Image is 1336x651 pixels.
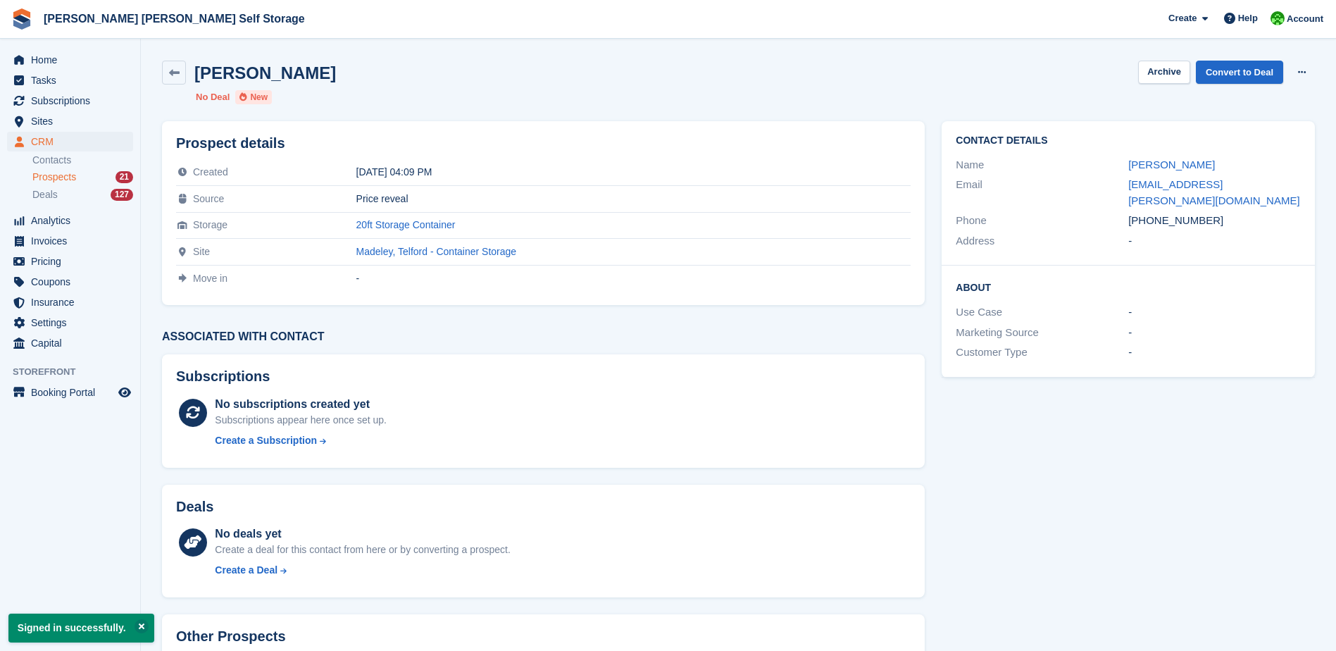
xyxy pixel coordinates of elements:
span: Home [31,50,116,70]
a: Create a Deal [215,563,510,578]
h2: Contact Details [956,135,1301,147]
a: Preview store [116,384,133,401]
a: [EMAIL_ADDRESS][PERSON_NAME][DOMAIN_NAME] [1128,178,1299,206]
a: menu [7,272,133,292]
div: - [356,273,911,284]
a: menu [7,313,133,333]
h2: Prospect details [176,135,911,151]
a: Convert to Deal [1196,61,1283,84]
span: Storefront [13,365,140,379]
a: Madeley, Telford - Container Storage [356,246,517,257]
a: menu [7,231,133,251]
div: Name [956,157,1128,173]
h2: Other Prospects [176,628,286,645]
span: Site [193,246,210,257]
div: [DATE] 04:09 PM [356,166,911,178]
h3: Associated with contact [162,330,925,343]
a: Prospects 21 [32,170,133,185]
a: [PERSON_NAME] [PERSON_NAME] Self Storage [38,7,311,30]
span: Capital [31,333,116,353]
button: Archive [1138,61,1190,84]
div: Create a Deal [215,563,277,578]
span: Storage [193,219,227,230]
img: stora-icon-8386f47178a22dfd0bd8f6a31ec36ba5ce8667c1dd55bd0f319d3a0aa187defe.svg [11,8,32,30]
a: menu [7,50,133,70]
p: Signed in successfully. [8,614,154,643]
div: - [1128,325,1301,341]
span: Created [193,166,228,178]
div: - [1128,233,1301,249]
a: menu [7,91,133,111]
a: menu [7,132,133,151]
div: Subscriptions appear here once set up. [215,413,387,428]
span: Help [1238,11,1258,25]
h2: [PERSON_NAME] [194,63,336,82]
span: Pricing [31,252,116,271]
div: No subscriptions created yet [215,396,387,413]
div: Use Case [956,304,1128,321]
div: No deals yet [215,526,510,542]
li: No Deal [196,90,230,104]
a: menu [7,111,133,131]
a: Create a Subscription [215,433,387,448]
a: menu [7,292,133,312]
div: Customer Type [956,345,1128,361]
a: menu [7,211,133,230]
a: Contacts [32,154,133,167]
span: Deals [32,188,58,201]
a: menu [7,333,133,353]
span: Coupons [31,272,116,292]
a: menu [7,383,133,402]
div: - [1128,304,1301,321]
span: Tasks [31,70,116,90]
div: Phone [956,213,1128,229]
span: Insurance [31,292,116,312]
h2: Deals [176,499,213,515]
span: Invoices [31,231,116,251]
span: Source [193,193,224,204]
span: Booking Portal [31,383,116,402]
a: 20ft Storage Container [356,219,456,230]
h2: Subscriptions [176,368,911,385]
span: Create [1168,11,1197,25]
span: Subscriptions [31,91,116,111]
div: 21 [116,171,133,183]
h2: About [956,280,1301,294]
div: Create a Subscription [215,433,317,448]
div: Create a deal for this contact from here or by converting a prospect. [215,542,510,557]
a: menu [7,70,133,90]
span: Move in [193,273,227,284]
a: menu [7,252,133,271]
div: 127 [111,189,133,201]
div: Email [956,177,1128,209]
span: Sites [31,111,116,131]
a: Deals 127 [32,187,133,202]
div: [PHONE_NUMBER] [1128,213,1301,229]
div: - [1128,345,1301,361]
div: Price reveal [356,193,911,204]
img: Tracey Bristow [1271,11,1285,25]
span: Account [1287,12,1323,26]
a: [PERSON_NAME] [1128,159,1215,170]
li: New [235,90,272,104]
div: Address [956,233,1128,249]
div: Marketing Source [956,325,1128,341]
span: CRM [31,132,116,151]
span: Analytics [31,211,116,230]
span: Prospects [32,170,76,184]
span: Settings [31,313,116,333]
